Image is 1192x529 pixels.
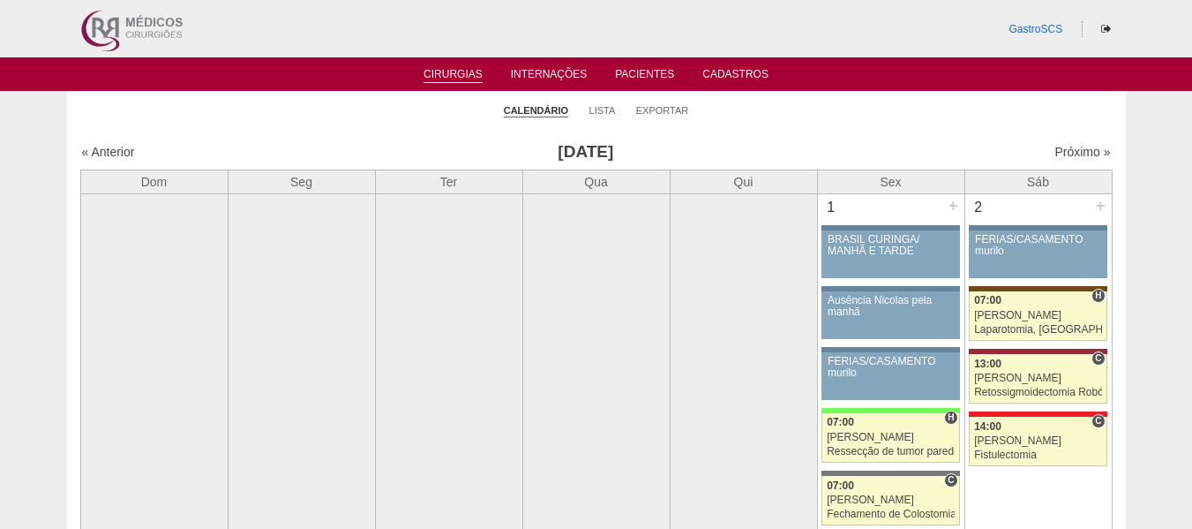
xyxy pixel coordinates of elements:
[974,387,1102,398] div: Retossigmoidectomia Robótica
[944,473,957,487] span: Consultório
[670,170,817,193] th: Qui
[827,416,854,428] span: 07:00
[328,140,843,165] h3: [DATE]
[821,352,959,400] a: FÉRIAS/CASAMENTO murilo
[1101,24,1111,34] i: Sair
[82,145,135,159] a: « Anterior
[821,408,959,413] div: Key: Brasil
[974,294,1001,306] span: 07:00
[821,291,959,339] a: Ausência Nicolas pela manhã
[1091,351,1105,366] span: Consultório
[974,435,1102,447] div: [PERSON_NAME]
[511,68,588,86] a: Internações
[828,234,954,257] div: BRASIL CURINGA/ MANHÃ E TARDE
[821,286,959,291] div: Key: Aviso
[1054,145,1110,159] a: Próximo »
[818,194,845,221] div: 1
[1093,194,1108,217] div: +
[827,480,854,492] span: 07:00
[1008,23,1062,35] a: GastroSCS
[969,349,1106,354] div: Key: Sírio Libanês
[969,286,1106,291] div: Key: Santa Joana
[974,373,1102,384] div: [PERSON_NAME]
[975,234,1101,257] div: FÉRIAS/CASAMENTO murilo
[1091,414,1105,428] span: Consultório
[827,495,955,506] div: [PERSON_NAME]
[702,68,768,86] a: Cadastros
[974,358,1001,370] span: 13:00
[969,417,1106,466] a: C 14:00 [PERSON_NAME] Fistulectomia
[1091,289,1105,303] span: Hospital
[974,310,1102,321] div: [PERSON_NAME]
[821,225,959,230] div: Key: Aviso
[817,170,964,193] th: Sex
[827,509,955,520] div: Fechamento de Colostomia ou Enterostomia
[946,194,961,217] div: +
[974,420,1001,433] span: 14:00
[589,104,616,117] a: Lista
[821,476,959,525] a: C 07:00 [PERSON_NAME] Fechamento de Colostomia ou Enterostomia
[969,230,1106,278] a: FÉRIAS/CASAMENTO murilo
[522,170,670,193] th: Qua
[821,230,959,278] a: BRASIL CURINGA/ MANHÃ E TARDE
[964,170,1112,193] th: Sáb
[821,347,959,352] div: Key: Aviso
[969,354,1106,404] a: C 13:00 [PERSON_NAME] Retossigmoidectomia Robótica
[821,413,959,463] a: H 07:00 [PERSON_NAME] Ressecção de tumor parede abdominal pélvica
[636,104,689,117] a: Exportar
[228,170,375,193] th: Seg
[965,194,993,221] div: 2
[828,356,954,379] div: FÉRIAS/CASAMENTO murilo
[828,295,954,318] div: Ausência Nicolas pela manhã
[969,225,1106,230] div: Key: Aviso
[969,412,1106,417] div: Key: Assunção
[615,68,674,86] a: Pacientes
[827,446,955,457] div: Ressecção de tumor parede abdominal pélvica
[969,291,1106,341] a: H 07:00 [PERSON_NAME] Laparotomia, [GEOGRAPHIC_DATA], Drenagem, Bridas
[974,450,1102,461] div: Fistulectomia
[944,411,957,425] span: Hospital
[424,68,483,83] a: Cirurgias
[974,324,1102,336] div: Laparotomia, [GEOGRAPHIC_DATA], Drenagem, Bridas
[80,170,228,193] th: Dom
[375,170,522,193] th: Ter
[821,471,959,476] div: Key: Santa Catarina
[504,104,568,117] a: Calendário
[827,432,955,443] div: [PERSON_NAME]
